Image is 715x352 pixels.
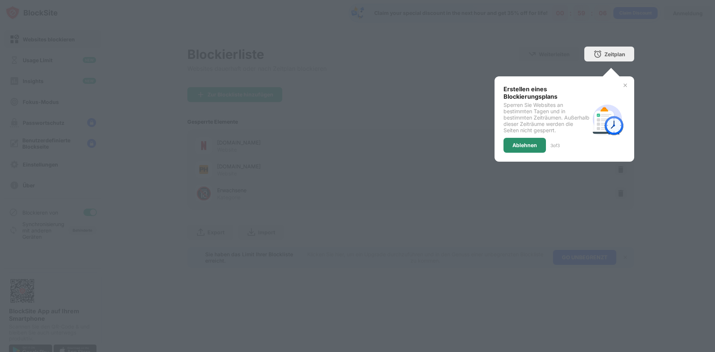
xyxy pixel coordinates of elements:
[503,102,590,133] div: Sperren Sie Websites an bestimmten Tagen und in bestimmten Zeiträumen. Außerhalb dieser Zeiträume...
[550,143,560,148] div: 3 of 3
[512,142,537,148] div: Ablehnen
[590,101,625,137] img: schedule.svg
[604,51,625,57] div: Zeitplan
[622,82,628,88] img: x-button.svg
[503,85,590,100] div: Erstellen eines Blockierungsplans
